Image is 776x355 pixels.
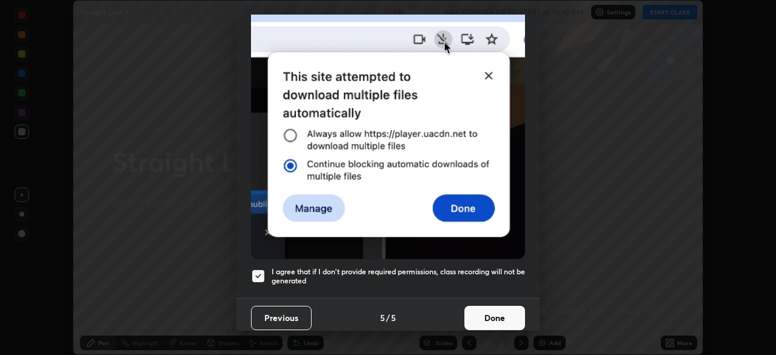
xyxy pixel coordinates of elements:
h4: 5 [380,311,385,324]
button: Done [464,306,525,330]
h4: / [386,311,390,324]
h4: 5 [391,311,396,324]
button: Previous [251,306,312,330]
h5: I agree that if I don't provide required permissions, class recording will not be generated [272,267,525,286]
